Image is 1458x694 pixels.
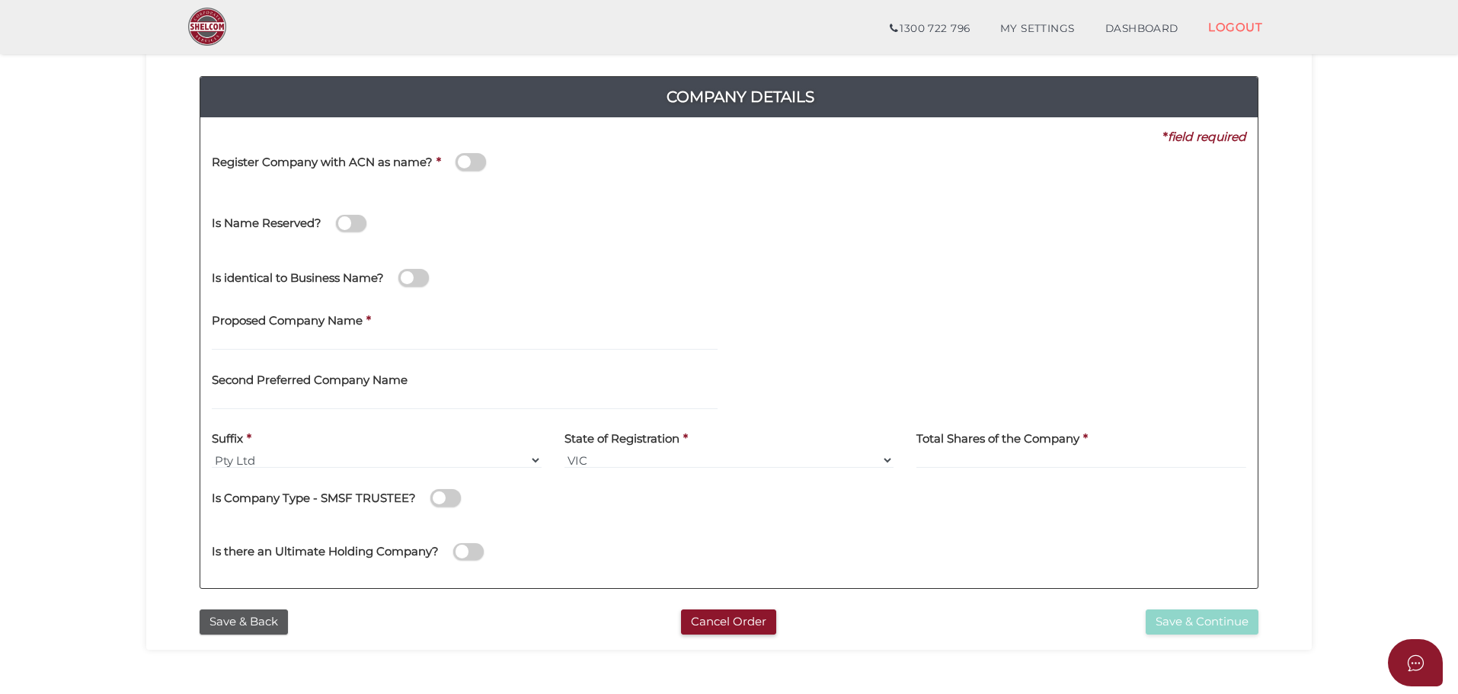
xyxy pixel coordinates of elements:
[1388,639,1443,686] button: Open asap
[985,14,1090,44] a: MY SETTINGS
[212,433,243,446] h4: Suffix
[1146,609,1258,635] button: Save & Continue
[212,545,439,558] h4: Is there an Ultimate Holding Company?
[212,315,363,328] h4: Proposed Company Name
[212,85,1269,109] h4: Company Details
[1168,130,1246,144] i: field required
[212,492,416,505] h4: Is Company Type - SMSF TRUSTEE?
[1090,14,1194,44] a: DASHBOARD
[564,433,679,446] h4: State of Registration
[1193,11,1277,43] a: LOGOUT
[212,272,384,285] h4: Is identical to Business Name?
[200,609,288,635] button: Save & Back
[212,374,408,387] h4: Second Preferred Company Name
[212,156,433,169] h4: Register Company with ACN as name?
[916,433,1079,446] h4: Total Shares of the Company
[681,609,776,635] button: Cancel Order
[874,14,985,44] a: 1300 722 796
[212,217,321,230] h4: Is Name Reserved?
